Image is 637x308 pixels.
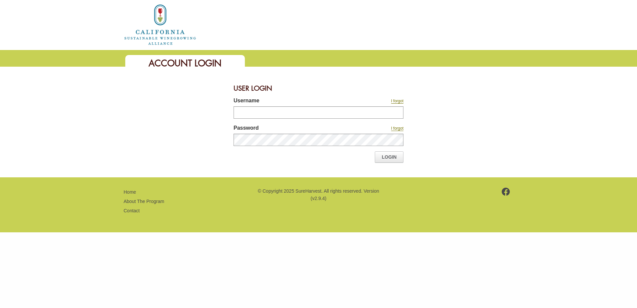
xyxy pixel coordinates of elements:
a: Home [124,21,197,27]
img: logo_cswa2x.png [124,3,197,46]
p: © Copyright 2025 SureHarvest. All rights reserved. Version (v2.9.4) [257,187,380,202]
img: footer-facebook.png [502,188,510,196]
div: User Login [234,80,403,97]
span: Account Login [149,57,222,69]
a: Contact [124,208,140,213]
a: I forgot [391,99,403,104]
a: About The Program [124,199,164,204]
a: Home [124,189,136,195]
label: Password [234,124,343,134]
a: Login [375,151,403,163]
a: I forgot [391,126,403,131]
label: Username [234,97,343,106]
